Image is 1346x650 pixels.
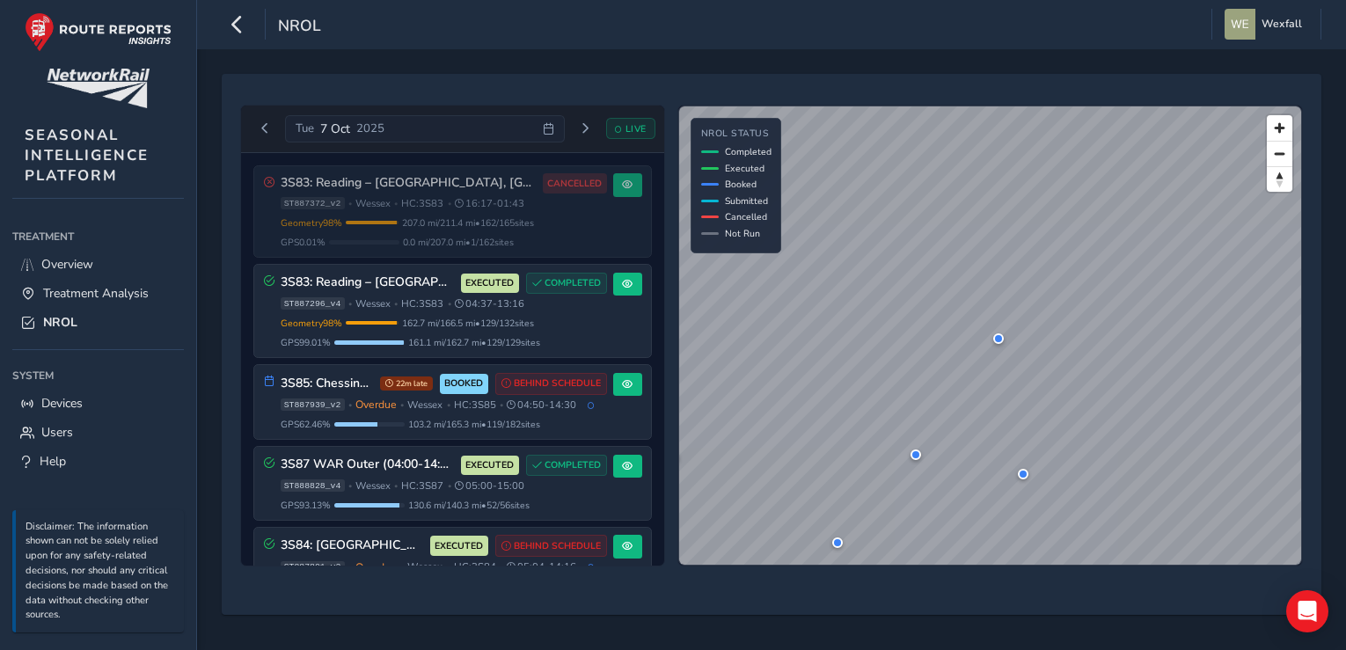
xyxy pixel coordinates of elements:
button: Previous day [251,118,280,140]
span: 130.6 mi / 140.3 mi • 52 / 56 sites [408,499,530,512]
span: Overdue [355,398,397,412]
span: • [394,199,398,208]
span: HC: 3S83 [401,297,443,310]
span: HC: 3S87 [401,479,443,493]
button: Next day [571,118,600,140]
h3: 3S83: Reading – [GEOGRAPHIC_DATA], [GEOGRAPHIC_DATA], [US_STATE][GEOGRAPHIC_DATA] [281,176,537,191]
span: • [500,400,503,410]
span: HC: 3S84 [454,560,496,573]
span: Wexfall [1262,9,1302,40]
span: • [394,481,398,491]
span: • [348,562,352,572]
span: BEHIND SCHEDULE [514,539,601,553]
span: • [400,400,404,410]
span: Overview [41,256,93,273]
span: Wessex [407,560,443,573]
span: ST887801_v2 [281,561,345,573]
a: Users [12,418,184,447]
span: Devices [41,395,83,412]
h3: 3S84: [GEOGRAPHIC_DATA] – [GEOGRAPHIC_DATA], [GEOGRAPHIC_DATA], [GEOGRAPHIC_DATA] [281,538,424,553]
span: 103.2 mi / 165.3 mi • 119 / 182 sites [408,418,540,431]
button: Reset bearing to north [1267,166,1292,192]
span: • [394,299,398,309]
span: 162.7 mi / 166.5 mi • 129 / 132 sites [402,317,534,330]
span: Help [40,453,66,470]
span: Overdue [355,560,397,574]
div: System [12,362,184,389]
span: • [448,299,451,309]
span: 207.0 mi / 211.4 mi • 162 / 165 sites [402,216,534,230]
span: NROL [43,314,77,331]
span: • [447,562,450,572]
span: ST887939_v2 [281,398,345,411]
span: Wessex [407,398,443,412]
span: Tue [296,121,314,136]
span: Treatment Analysis [43,285,149,302]
h3: 3S83: Reading – [GEOGRAPHIC_DATA], [GEOGRAPHIC_DATA], [US_STATE][GEOGRAPHIC_DATA] [281,275,455,290]
span: Not Run [725,227,760,240]
span: 7 Oct [320,121,350,137]
span: • [448,199,451,208]
span: 04:37 - 13:16 [455,297,524,310]
a: Overview [12,250,184,279]
h3: 3S87 WAR Outer (04:00-14:00 MO, 05:00 - 15:00 Tue - Sun) [281,457,455,472]
img: diamond-layout [1225,9,1255,40]
span: HC: 3S85 [454,398,496,412]
span: ST887296_v4 [281,297,345,310]
span: GPS 0.01 % [281,236,326,249]
span: • [348,481,352,491]
button: Wexfall [1225,9,1308,40]
a: Treatment Analysis [12,279,184,308]
span: • [447,400,450,410]
span: 161.1 mi / 162.7 mi • 129 / 129 sites [408,336,540,349]
span: SEASONAL INTELLIGENCE PLATFORM [25,125,149,186]
span: 04:50 - 14:30 [507,398,576,412]
span: Wessex [355,479,391,493]
span: EXECUTED [435,539,483,553]
span: EXECUTED [465,276,514,290]
span: Completed [725,145,772,158]
span: Geometry 98 % [281,317,342,330]
span: Wessex [355,297,391,310]
img: customer logo [47,69,150,108]
span: Users [41,424,73,441]
div: Open Intercom Messenger [1286,590,1328,632]
div: Treatment [12,223,184,250]
img: rr logo [25,12,172,52]
span: HC: 3S83 [401,197,443,210]
span: COMPLETED [545,458,601,472]
span: • [400,562,404,572]
span: 05:00 - 15:00 [455,479,524,493]
span: 16:17 - 01:43 [455,197,524,210]
span: 05:04 - 14:16 [507,560,576,573]
a: NROL [12,308,184,337]
span: CANCELLED [547,177,602,191]
a: Help [12,447,184,476]
span: • [348,299,352,309]
span: Executed [725,162,764,175]
span: LIVE [625,122,647,135]
canvas: Map [679,106,1301,566]
span: • [348,400,352,410]
span: Wessex [355,197,391,210]
span: NROL [278,15,321,40]
span: ST888828_v4 [281,479,345,492]
span: Geometry 98 % [281,216,342,230]
span: Booked [725,178,757,191]
button: Zoom in [1267,115,1292,141]
span: ST887372_v2 [281,197,345,209]
span: • [348,199,352,208]
span: COMPLETED [545,276,601,290]
span: 0.0 mi / 207.0 mi • 1 / 162 sites [403,236,514,249]
a: Devices [12,389,184,418]
button: Zoom out [1267,141,1292,166]
span: EXECUTED [465,458,514,472]
span: GPS 62.46 % [281,418,331,431]
span: • [448,481,451,491]
p: Disclaimer: The information shown can not be solely relied upon for any safety-related decisions,... [26,520,175,624]
span: GPS 99.01 % [281,336,331,349]
span: Cancelled [725,210,767,223]
span: GPS 93.13 % [281,499,331,512]
h3: 3S85: Chessington Branch - [GEOGRAPHIC_DATA], [GEOGRAPHIC_DATA] [281,376,374,391]
span: 22m late [380,376,433,391]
